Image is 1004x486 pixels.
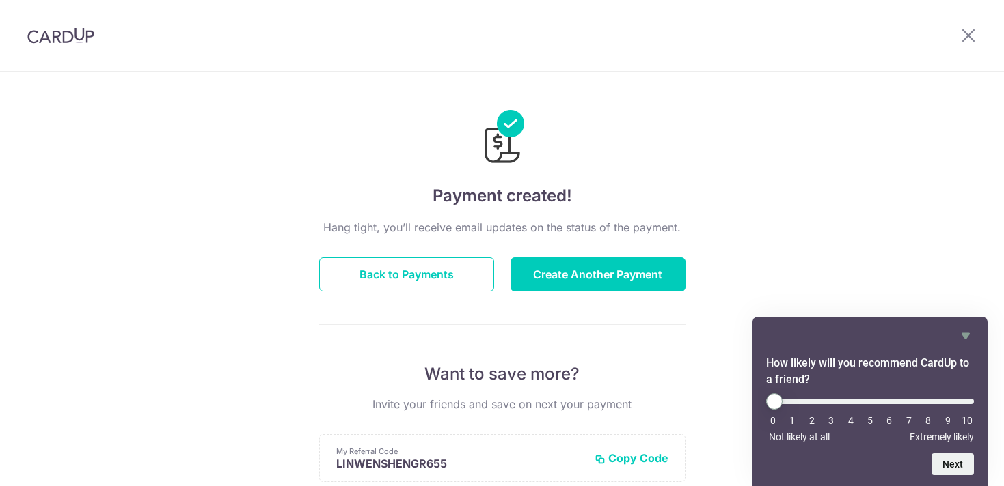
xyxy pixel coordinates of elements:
[511,257,686,291] button: Create Another Payment
[766,355,974,388] h2: How likely will you recommend CardUp to a friend? Select an option from 0 to 10, with 0 being Not...
[785,415,799,426] li: 1
[480,110,524,167] img: Payments
[27,27,94,44] img: CardUp
[932,453,974,475] button: Next question
[336,446,584,457] p: My Referral Code
[882,415,896,426] li: 6
[769,431,830,442] span: Not likely at all
[921,415,935,426] li: 8
[319,219,686,235] p: Hang tight, you’ll receive email updates on the status of the payment.
[824,415,838,426] li: 3
[910,431,974,442] span: Extremely likely
[766,328,974,475] div: How likely will you recommend CardUp to a friend? Select an option from 0 to 10, with 0 being Not...
[902,415,916,426] li: 7
[805,415,819,426] li: 2
[960,415,974,426] li: 10
[336,457,584,470] p: LINWENSHENGR655
[958,328,974,344] button: Hide survey
[863,415,877,426] li: 5
[319,396,686,412] p: Invite your friends and save on next your payment
[766,393,974,442] div: How likely will you recommend CardUp to a friend? Select an option from 0 to 10, with 0 being Not...
[319,363,686,385] p: Want to save more?
[595,451,668,465] button: Copy Code
[319,257,494,291] button: Back to Payments
[319,184,686,208] h4: Payment created!
[941,415,955,426] li: 9
[766,415,780,426] li: 0
[844,415,858,426] li: 4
